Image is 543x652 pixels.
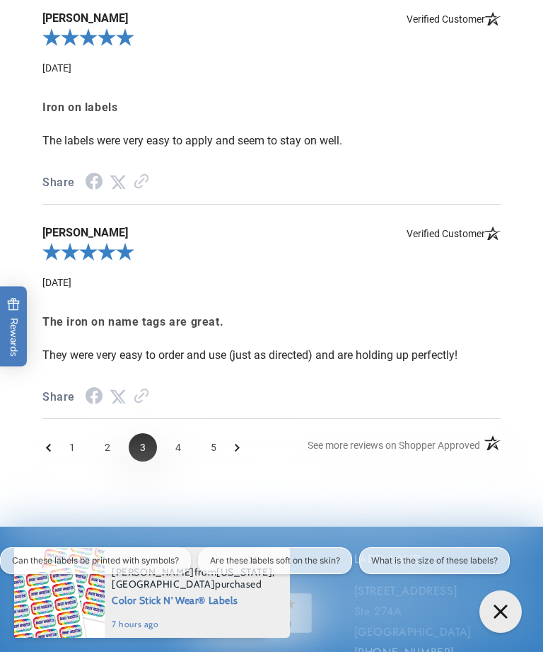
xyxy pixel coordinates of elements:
p: They were very easy to order and use (just as directed) and are holding up perfectly! [42,348,501,362]
span: 7 hours ago [112,618,275,631]
span: See more reviews on Shopper Approved [308,440,480,451]
span: 5 [199,433,228,462]
span: Share [42,173,75,193]
a: Twitter Share [110,390,127,404]
span: [PERSON_NAME] [42,226,501,240]
a: Twitter Share [110,176,127,189]
iframe: Gorgias live chat messenger [472,585,529,638]
span: Share [42,387,75,408]
span: Date [42,62,71,74]
li: Page 2 [93,433,122,462]
div: 5.0-star overall rating [42,25,501,54]
li: Page 5 [199,433,228,462]
span: [PERSON_NAME] [42,11,501,25]
a: See more reviews on Shopper Approved: Opens in a new tab [308,434,480,462]
span: Verified Customer [407,226,501,240]
span: Date [42,277,71,288]
span: Previous Page [46,433,51,462]
span: Rewards [7,297,21,356]
li: Page 4 [164,433,192,462]
p: The labels were very easy to apply and seem to stay on well. [42,133,501,148]
a: Facebook Share [86,391,103,404]
li: Page 3 [129,433,157,462]
span: 2 [93,433,122,462]
div: 5.0-star overall rating [42,240,501,268]
a: Facebook Share [86,176,103,190]
span: Next Page [235,433,240,462]
span: Verified Customer [407,11,501,25]
span: Color Stick N' Wear® Labels [112,590,275,608]
span: 4 [164,433,192,462]
span: Iron on labels [42,98,501,118]
span: The iron on name tags are great. [42,312,501,333]
li: Page 1 [58,433,86,462]
span: 1 [58,433,86,462]
span: 3 [129,433,157,462]
a: Link to review on the Shopper Approved Certificate. Opens in a new tab [134,176,149,189]
a: Link to review on the Shopper Approved Certificate. Opens in a new tab [134,390,149,404]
